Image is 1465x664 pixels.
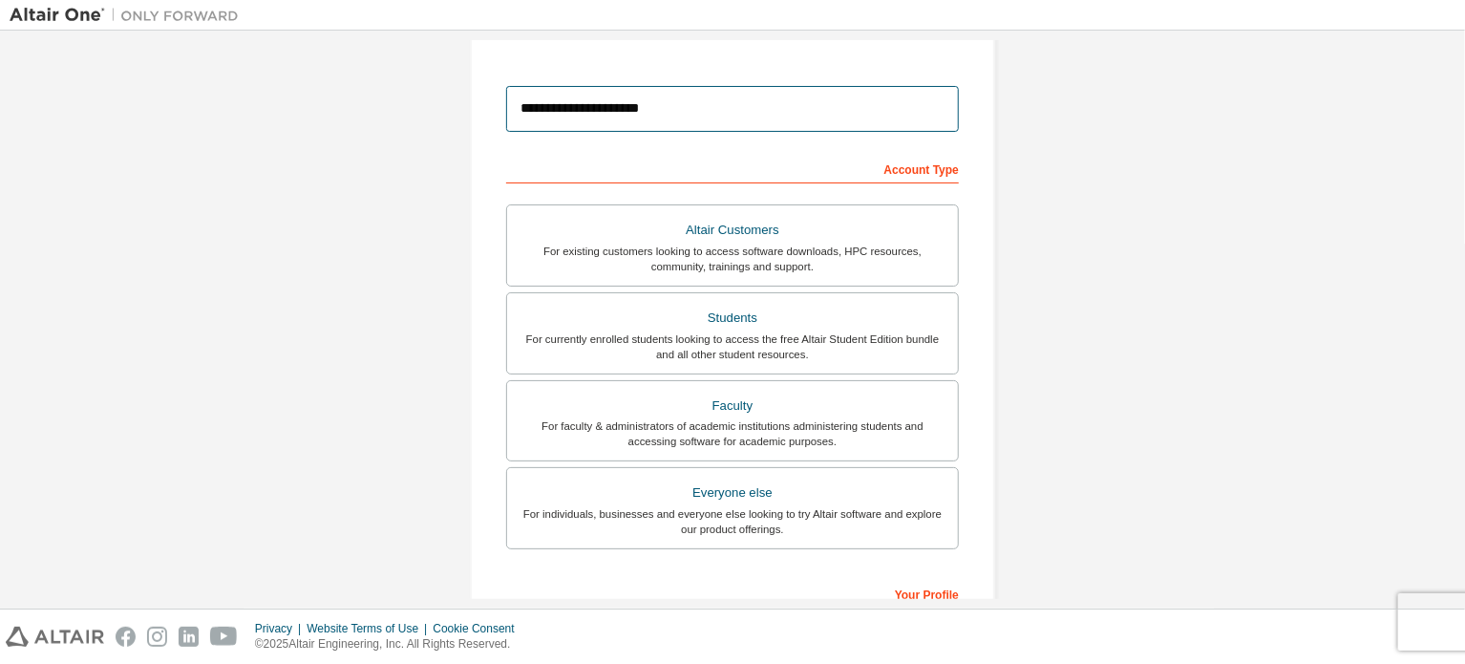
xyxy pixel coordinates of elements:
div: Account Type [506,153,959,183]
div: For currently enrolled students looking to access the free Altair Student Edition bundle and all ... [519,332,946,362]
div: For individuals, businesses and everyone else looking to try Altair software and explore our prod... [519,506,946,537]
div: Students [519,305,946,332]
div: Your Profile [506,578,959,609]
div: Everyone else [519,480,946,506]
img: instagram.svg [147,627,167,647]
div: Altair Customers [519,217,946,244]
div: Privacy [255,621,307,636]
div: For faculty & administrators of academic institutions administering students and accessing softwa... [519,418,946,449]
p: © 2025 Altair Engineering, Inc. All Rights Reserved. [255,636,526,653]
div: Faculty [519,393,946,419]
img: Altair One [10,6,248,25]
img: youtube.svg [210,627,238,647]
div: Cookie Consent [433,621,525,636]
img: linkedin.svg [179,627,199,647]
img: facebook.svg [116,627,136,647]
div: For existing customers looking to access software downloads, HPC resources, community, trainings ... [519,244,946,274]
div: Website Terms of Use [307,621,433,636]
img: altair_logo.svg [6,627,104,647]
